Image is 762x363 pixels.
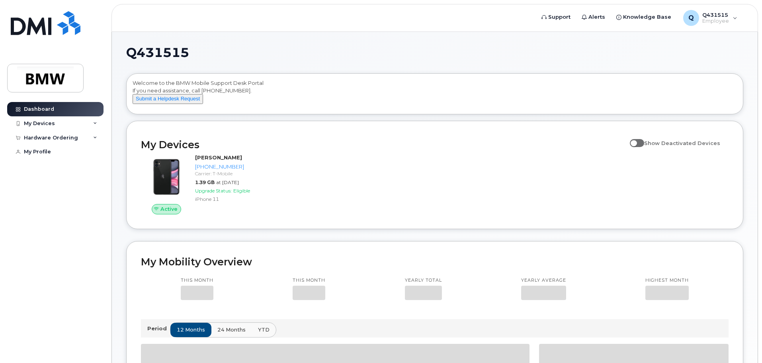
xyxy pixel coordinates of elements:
p: This month [293,277,325,284]
div: Welcome to the BMW Mobile Support Desk Portal If you need assistance, call [PHONE_NUMBER]. [133,79,737,111]
span: 24 months [217,326,246,334]
p: Yearly total [405,277,442,284]
span: Q431515 [126,47,189,59]
p: Yearly average [521,277,566,284]
span: YTD [258,326,270,334]
span: Show Deactivated Devices [644,140,720,146]
div: [PHONE_NUMBER] [195,163,277,171]
h2: My Devices [141,139,626,151]
span: Upgrade Status: [195,188,232,194]
p: Highest month [645,277,689,284]
img: iPhone_11.jpg [147,158,186,196]
div: Carrier: T-Mobile [195,170,277,177]
p: This month [181,277,213,284]
h2: My Mobility Overview [141,256,729,268]
a: Submit a Helpdesk Request [133,95,203,102]
a: Active[PERSON_NAME][PHONE_NUMBER]Carrier: T-Mobile1.39 GBat [DATE]Upgrade Status:EligibleiPhone 11 [141,154,281,214]
span: 1.39 GB [195,179,215,185]
span: at [DATE] [216,179,239,185]
input: Show Deactivated Devices [630,135,636,142]
p: Period [147,325,170,332]
strong: [PERSON_NAME] [195,154,242,161]
span: Eligible [233,188,250,194]
span: Active [160,205,178,213]
button: Submit a Helpdesk Request [133,94,203,104]
div: iPhone 11 [195,196,277,202]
